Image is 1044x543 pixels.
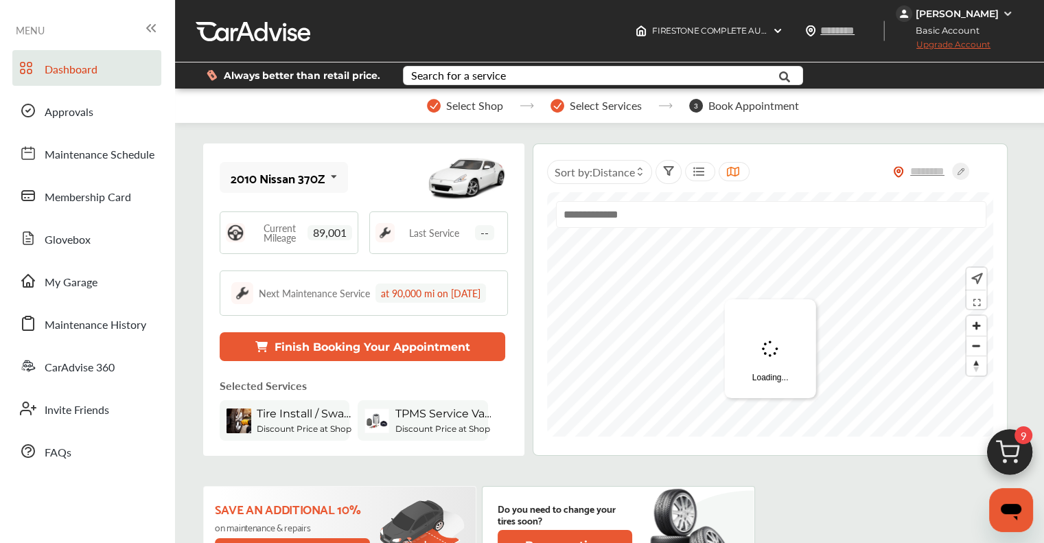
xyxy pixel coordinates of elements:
[395,407,491,420] span: TPMS Service Valve Kit
[308,225,352,240] span: 89,001
[12,220,161,256] a: Glovebox
[555,164,635,180] span: Sort by :
[411,70,506,81] div: Search for a service
[1014,426,1032,444] span: 9
[215,501,372,516] p: Save an additional 10%
[977,423,1043,489] img: cart_icon.3d0951e8.svg
[725,299,816,398] div: Loading...
[446,100,503,112] span: Select Shop
[966,336,986,356] button: Zoom out
[426,147,508,209] img: mobile_6588_st0640_046.jpg
[547,192,994,437] canvas: Map
[45,231,91,249] span: Glovebox
[231,282,253,304] img: maintenance_logo
[427,99,441,113] img: stepper-checkmark.b5569197.svg
[375,223,395,242] img: maintenance_logo
[220,378,307,393] p: Selected Services
[550,99,564,113] img: stepper-checkmark.b5569197.svg
[45,274,97,292] span: My Garage
[227,408,251,433] img: tire-install-swap-tires-thumb.jpg
[45,444,71,462] span: FAQs
[708,100,799,112] span: Book Appointment
[12,93,161,128] a: Approvals
[395,424,489,434] b: Discount Price at Shop
[968,271,983,286] img: recenter.ce011a49.svg
[893,166,904,178] img: location_vector_orange.38f05af8.svg
[805,25,816,36] img: location_vector.a44bc228.svg
[257,424,351,434] b: Discount Price at Shop
[226,223,245,242] img: steering_logo
[12,178,161,213] a: Membership Card
[12,348,161,384] a: CarAdvise 360
[966,356,986,376] button: Reset bearing to north
[220,332,505,361] button: Finish Booking Your Appointment
[12,50,161,86] a: Dashboard
[896,39,990,56] span: Upgrade Account
[45,104,93,122] span: Approvals
[772,25,783,36] img: header-down-arrow.9dd2ce7d.svg
[45,146,154,164] span: Maintenance Schedule
[252,223,308,242] span: Current Mileage
[570,100,642,112] span: Select Services
[520,103,534,108] img: stepper-arrow.e24c07c6.svg
[409,228,459,238] span: Last Service
[896,5,912,22] img: jVpblrzwTbfkPYzPPzSLxeg0AAAAASUVORK5CYII=
[966,356,986,376] span: Reset bearing to north
[12,305,161,341] a: Maintenance History
[897,23,990,38] span: Basic Account
[231,171,325,185] div: 2010 Nissan 370Z
[592,164,635,180] span: Distance
[45,316,146,334] span: Maintenance History
[689,99,703,113] span: 3
[658,103,673,108] img: stepper-arrow.e24c07c6.svg
[259,286,370,300] div: Next Maintenance Service
[215,522,372,533] p: on maintenance & repairs
[966,316,986,336] button: Zoom in
[45,189,131,207] span: Membership Card
[498,502,632,526] p: Do you need to change your tires soon?
[207,69,217,81] img: dollor_label_vector.a70140d1.svg
[1002,8,1013,19] img: WGsFRI8htEPBVLJbROoPRyZpYNWhNONpIPPETTm6eUC0GeLEiAAAAAElFTkSuQmCC
[45,359,115,377] span: CarAdvise 360
[883,21,885,41] img: header-divider.bc55588e.svg
[16,25,45,36] span: MENU
[224,71,380,80] span: Always better than retail price.
[12,263,161,299] a: My Garage
[475,225,494,240] span: --
[257,407,353,420] span: Tire Install / Swap Tires
[636,25,647,36] img: header-home-logo.8d720a4f.svg
[989,488,1033,532] iframe: Button to launch messaging window
[12,135,161,171] a: Maintenance Schedule
[12,391,161,426] a: Invite Friends
[12,433,161,469] a: FAQs
[45,61,97,79] span: Dashboard
[916,8,999,20] div: [PERSON_NAME]
[375,284,486,303] div: at 90,000 mi on [DATE]
[364,408,389,433] img: tpms-valve-kit-thumb.jpg
[45,402,109,419] span: Invite Friends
